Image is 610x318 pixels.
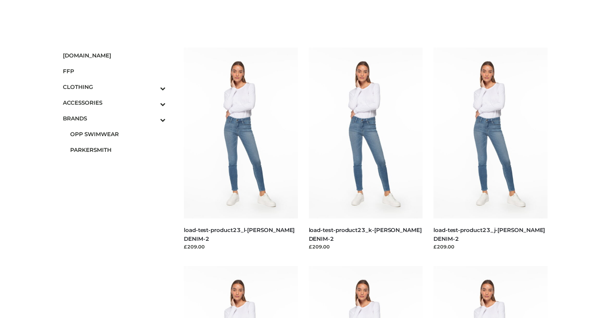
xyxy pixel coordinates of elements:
[140,79,166,95] button: Toggle Submenu
[309,243,423,250] div: £209.00
[63,98,166,107] span: ACCESSORIES
[63,63,166,79] a: FFP
[140,111,166,126] button: Toggle Submenu
[63,48,166,63] a: [DOMAIN_NAME]
[70,146,166,154] span: PARKERSMITH
[184,243,298,250] div: £209.00
[433,243,548,250] div: £209.00
[70,126,166,142] a: OPP SWIMWEAR
[63,79,166,95] a: CLOTHINGToggle Submenu
[63,111,166,126] a: BRANDSToggle Submenu
[309,227,422,242] a: load-test-product23_k-[PERSON_NAME] DENIM-2
[63,114,166,123] span: BRANDS
[70,130,166,138] span: OPP SWIMWEAR
[63,83,166,91] span: CLOTHING
[140,95,166,111] button: Toggle Submenu
[63,95,166,111] a: ACCESSORIESToggle Submenu
[63,67,166,75] span: FFP
[433,227,545,242] a: load-test-product23_j-[PERSON_NAME] DENIM-2
[70,142,166,158] a: PARKERSMITH
[63,51,166,60] span: [DOMAIN_NAME]
[184,227,295,242] a: load-test-product23_l-[PERSON_NAME] DENIM-2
